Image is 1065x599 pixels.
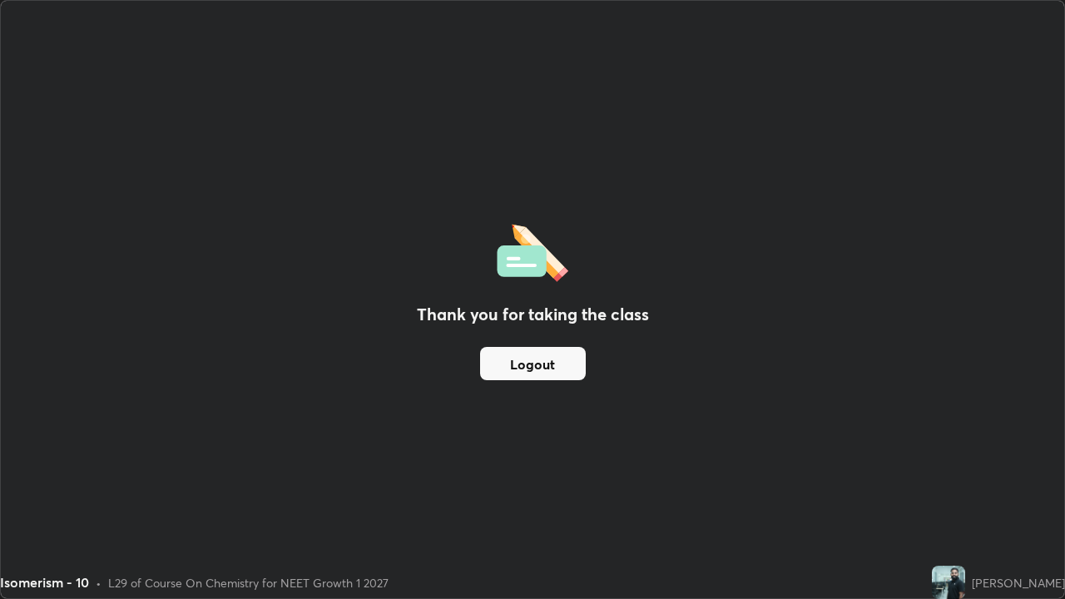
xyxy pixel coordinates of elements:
[417,302,649,327] h2: Thank you for taking the class
[96,574,102,592] div: •
[972,574,1065,592] div: [PERSON_NAME]
[497,219,568,282] img: offlineFeedback.1438e8b3.svg
[480,347,586,380] button: Logout
[108,574,389,592] div: L29 of Course On Chemistry for NEET Growth 1 2027
[932,566,965,599] img: 458855d34a904919bf64d220e753158f.jpg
